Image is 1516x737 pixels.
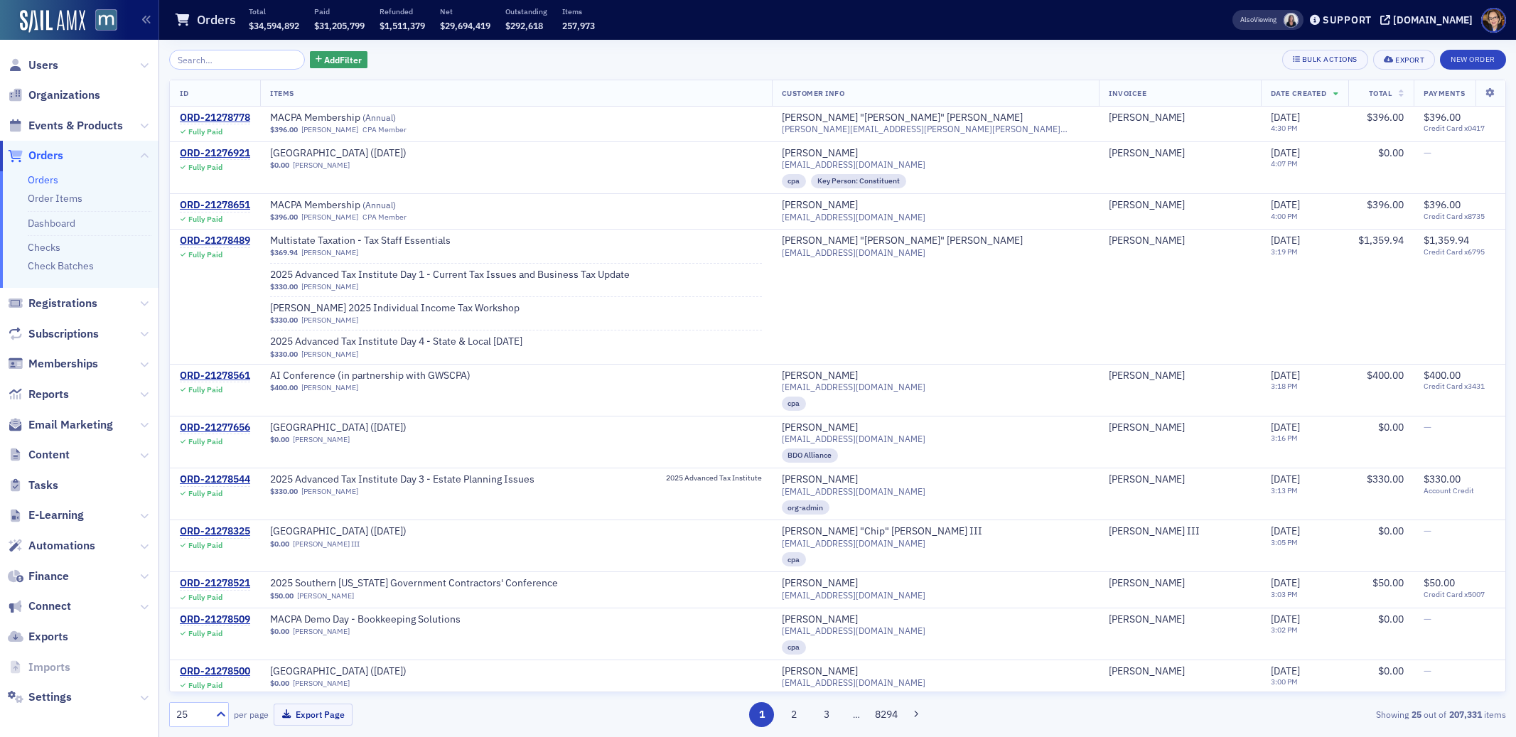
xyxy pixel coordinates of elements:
[782,702,807,727] button: 2
[782,613,858,626] a: [PERSON_NAME]
[1424,421,1431,434] span: —
[293,679,350,688] a: [PERSON_NAME]
[297,591,354,601] a: [PERSON_NAME]
[1424,234,1469,247] span: $1,359.94
[1369,88,1392,98] span: Total
[1424,473,1461,485] span: $330.00
[1271,589,1298,599] time: 3:03 PM
[188,163,222,172] div: Fully Paid
[180,525,250,538] a: ORD-21278325
[873,702,898,727] button: 8294
[301,213,358,222] a: [PERSON_NAME]
[1109,613,1185,626] div: [PERSON_NAME]
[270,125,298,134] span: $396.00
[270,487,298,496] span: $330.00
[1271,88,1326,98] span: Date Created
[782,397,807,411] div: cpa
[28,417,113,433] span: Email Marketing
[1109,525,1200,538] div: [PERSON_NAME] III
[180,577,250,590] div: ORD-21278521
[1302,55,1358,63] div: Bulk Actions
[1271,473,1300,485] span: [DATE]
[782,552,807,566] div: cpa
[1109,525,1251,538] span: Chip Plitt III
[301,316,358,325] a: [PERSON_NAME]
[1271,123,1298,133] time: 4:30 PM
[270,370,471,382] span: AI Conference (in partnership with GWSCPA)
[270,627,289,636] span: $0.00
[1240,15,1254,24] div: Also
[28,447,70,463] span: Content
[8,660,70,675] a: Imports
[8,326,99,342] a: Subscriptions
[1367,111,1404,124] span: $396.00
[270,302,520,315] span: Don Farmer’s 2025 Individual Income Tax Workshop
[1109,613,1251,626] span: John Tregoning
[1424,524,1431,537] span: —
[1424,247,1495,257] span: Credit Card x6795
[8,387,69,402] a: Reports
[1109,370,1251,382] span: Jeffrey Lavore
[782,174,807,188] div: cpa
[270,199,449,212] a: MACPA Membership (Annual)
[270,665,449,678] span: MACPA Town Hall (August 2025)
[314,20,365,31] span: $31,205,799
[782,235,1023,247] a: [PERSON_NAME] "[PERSON_NAME]" [PERSON_NAME]
[270,435,289,444] span: $0.00
[782,112,1023,124] div: [PERSON_NAME] "[PERSON_NAME]" [PERSON_NAME]
[1424,576,1455,589] span: $50.00
[1424,88,1465,98] span: Payments
[1271,576,1300,589] span: [DATE]
[20,10,85,33] a: SailAMX
[1271,613,1300,625] span: [DATE]
[180,370,250,382] a: ORD-21278561
[1109,147,1251,160] span: Paul Haddaway
[28,478,58,493] span: Tasks
[180,199,250,212] a: ORD-21278651
[270,147,449,160] a: [GEOGRAPHIC_DATA] ([DATE])
[1109,147,1185,160] div: [PERSON_NAME]
[28,538,95,554] span: Automations
[1109,370,1185,382] div: [PERSON_NAME]
[180,665,250,678] a: ORD-21278500
[28,118,123,134] span: Events & Products
[1271,421,1300,434] span: [DATE]
[180,147,250,160] a: ORD-21276921
[270,591,294,601] span: $50.00
[188,250,222,259] div: Fully Paid
[666,473,762,483] span: 2025 Advanced Tax Institute
[782,199,858,212] div: [PERSON_NAME]
[782,421,858,434] a: [PERSON_NAME]
[1109,199,1251,212] span: Maral Nakashian
[8,447,70,463] a: Content
[1109,473,1185,486] a: [PERSON_NAME]
[270,539,289,549] span: $0.00
[1378,421,1404,434] span: $0.00
[197,11,236,28] h1: Orders
[666,473,762,487] a: 2025 Advanced Tax Institute
[270,88,294,98] span: Items
[270,335,522,348] span: 2025 Advanced Tax Institute Day 4 - State & Local Tax Day
[28,569,69,584] span: Finance
[1378,146,1404,159] span: $0.00
[1372,576,1404,589] span: $50.00
[782,473,858,486] div: [PERSON_NAME]
[1271,524,1300,537] span: [DATE]
[1284,13,1299,28] span: Kelly Brown
[180,112,250,124] div: ORD-21278778
[270,112,449,124] span: MACPA Membership
[1271,234,1300,247] span: [DATE]
[1424,212,1495,221] span: Credit Card x8735
[1424,665,1431,677] span: —
[270,269,630,281] span: 2025 Advanced Tax Institute Day 1 - Current Tax Issues and Business Tax Update
[1271,381,1298,391] time: 3:18 PM
[270,613,461,626] a: MACPA Demo Day - Bookkeeping Solutions
[1109,199,1185,212] div: [PERSON_NAME]
[28,326,99,342] span: Subscriptions
[8,417,113,433] a: Email Marketing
